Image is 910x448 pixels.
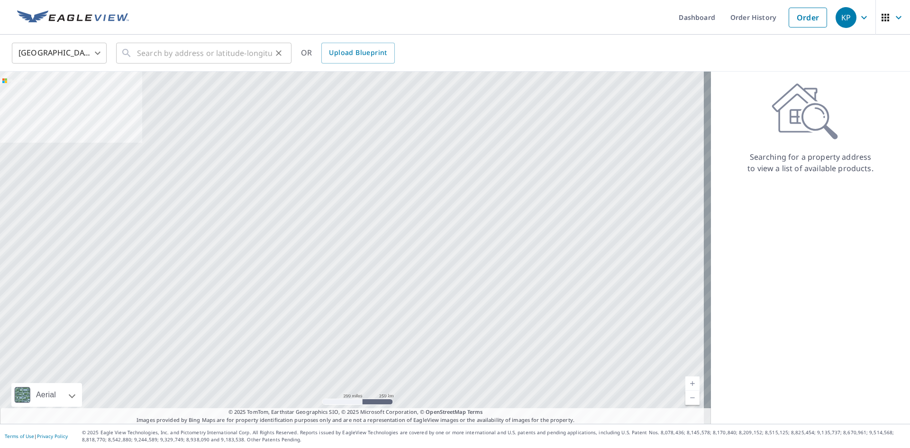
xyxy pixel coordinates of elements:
a: OpenStreetMap [426,408,465,415]
p: Searching for a property address to view a list of available products. [747,151,874,174]
span: Upload Blueprint [329,47,387,59]
p: | [5,433,68,439]
div: Aerial [11,383,82,407]
a: Upload Blueprint [321,43,394,64]
a: Current Level 5, Zoom Out [685,391,700,405]
div: KP [836,7,856,28]
button: Clear [272,46,285,60]
input: Search by address or latitude-longitude [137,40,272,66]
img: EV Logo [17,10,129,25]
div: [GEOGRAPHIC_DATA] [12,40,107,66]
div: OR [301,43,395,64]
a: Terms of Use [5,433,34,439]
a: Order [789,8,827,27]
a: Terms [467,408,483,415]
a: Privacy Policy [37,433,68,439]
a: Current Level 5, Zoom In [685,376,700,391]
div: Aerial [33,383,59,407]
span: © 2025 TomTom, Earthstar Geographics SIO, © 2025 Microsoft Corporation, © [228,408,483,416]
p: © 2025 Eagle View Technologies, Inc. and Pictometry International Corp. All Rights Reserved. Repo... [82,429,905,443]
